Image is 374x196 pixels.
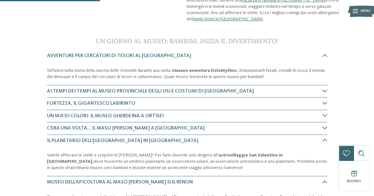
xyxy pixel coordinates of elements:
[47,53,191,58] span: Avventure per cercatori di tesori al [GEOGRAPHIC_DATA]
[47,138,198,143] span: Il planetario dell’[GEOGRAPHIC_DATA] in [GEOGRAPHIC_DATA]
[47,152,327,171] p: Volete afferrare le stelle e scoprire le [PERSON_NAME]? Per farlo dovrete solo dirigervi all’ dov...
[47,114,164,119] span: Un mix di colori: il Museo Gherdeina a Ortisei
[47,101,136,106] span: Fortezza, il gigantesco labirinto
[47,67,327,80] p: Tuffatevi nella storia della nascita delle Dolomiti durante una visita al . Entusiasmanti fossili...
[347,179,361,183] span: Buono
[47,180,193,185] span: Museo dell’apicoltura al Maso [PERSON_NAME] sul Renon
[47,89,254,94] span: Ai tempi dei tempi al museo provinciale degli usi e costumi di [GEOGRAPHIC_DATA]
[96,37,278,45] span: Un giorno al museo: bambini, inizia il divertimento!
[174,68,237,73] strong: museo avventura DoloMythos
[47,126,205,131] span: C’era una volta… Il Maso [PERSON_NAME] a [GEOGRAPHIC_DATA]
[192,17,262,21] a: family hotel in [GEOGRAPHIC_DATA]
[339,161,369,191] a: Buono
